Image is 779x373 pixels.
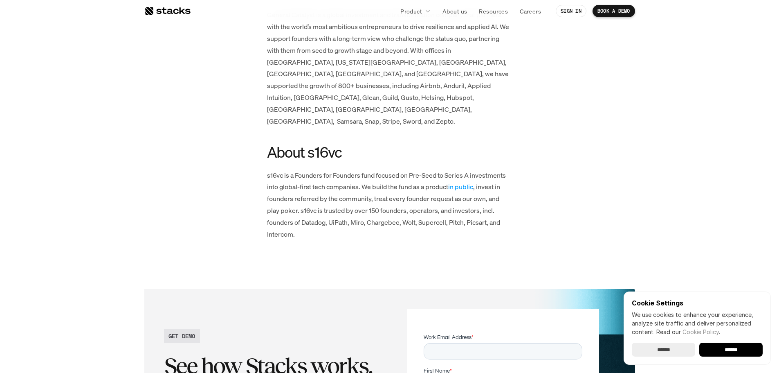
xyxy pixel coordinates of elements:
a: Privacy Policy [97,156,132,162]
p: Careers [520,7,541,16]
p: We use cookies to enhance your experience, analyze site traffic and deliver personalized content. [632,310,763,336]
a: BOOK A DEMO [593,5,635,17]
a: SIGN IN [556,5,586,17]
p: SIGN IN [561,8,581,14]
a: Careers [515,4,546,18]
h2: GET DEMO [168,332,195,340]
p: s16vc is a Founders for Founders fund focused on Pre-Seed to Series A investments into global-fir... [267,170,512,240]
p: Product [400,7,422,16]
p: General Catalyst is a global investment and transformation company that partners with the world’s... [267,9,512,127]
a: Resources [474,4,513,18]
p: BOOK A DEMO [597,8,630,14]
a: Cookie Policy [682,328,719,335]
a: in public [448,182,473,191]
h3: About s16vc [267,143,512,161]
p: Resources [479,7,508,16]
a: About us [438,4,472,18]
p: Cookie Settings [632,300,763,306]
p: About us [442,7,467,16]
span: Read our . [656,328,720,335]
